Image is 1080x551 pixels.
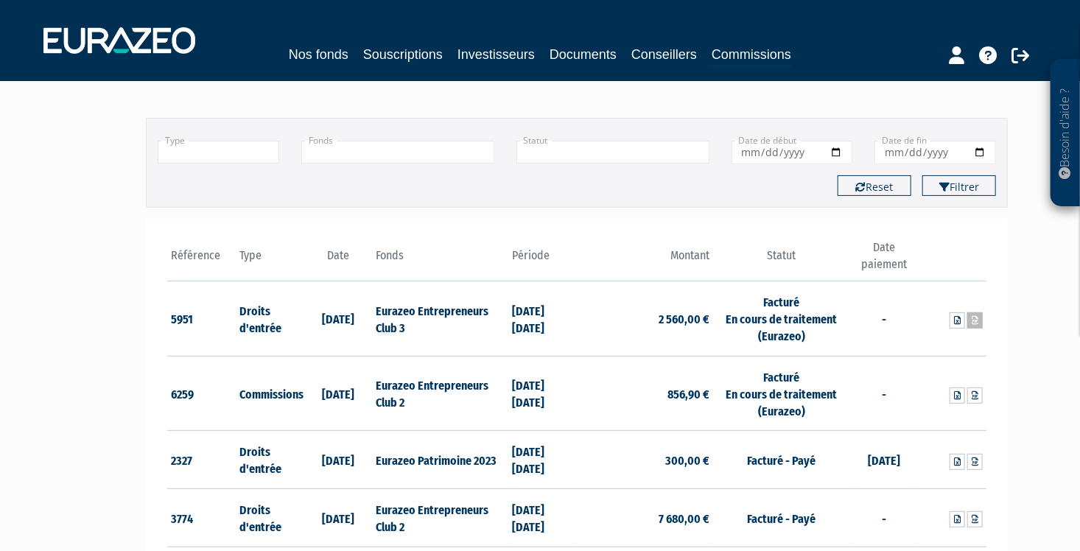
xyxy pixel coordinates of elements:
[850,431,919,489] td: [DATE]
[372,239,508,281] th: Fonds
[850,281,919,357] td: -
[372,356,508,431] td: Eurazeo Entrepreneurs Club 2
[713,489,849,547] td: Facturé - Payé
[236,431,304,489] td: Droits d'entrée
[508,239,577,281] th: Période
[167,281,236,357] td: 5951
[631,44,697,65] a: Conseillers
[922,175,996,196] button: Filtrer
[304,489,372,547] td: [DATE]
[577,489,713,547] td: 7 680,00 €
[167,431,236,489] td: 2327
[577,239,713,281] th: Montant
[713,239,849,281] th: Statut
[850,239,919,281] th: Date paiement
[457,44,535,65] a: Investisseurs
[289,44,348,65] a: Nos fonds
[372,281,508,357] td: Eurazeo Entrepreneurs Club 3
[577,356,713,431] td: 856,90 €
[508,431,577,489] td: [DATE] [DATE]
[1057,67,1074,200] p: Besoin d'aide ?
[167,239,236,281] th: Référence
[304,431,372,489] td: [DATE]
[304,281,372,357] td: [DATE]
[167,356,236,431] td: 6259
[236,281,304,357] td: Droits d'entrée
[372,431,508,489] td: Eurazeo Patrimoine 2023
[508,281,577,357] td: [DATE] [DATE]
[508,356,577,431] td: [DATE] [DATE]
[372,489,508,547] td: Eurazeo Entrepreneurs Club 2
[508,489,577,547] td: [DATE] [DATE]
[236,489,304,547] td: Droits d'entrée
[236,356,304,431] td: Commissions
[713,281,849,357] td: Facturé En cours de traitement (Eurazeo)
[577,281,713,357] td: 2 560,00 €
[236,239,304,281] th: Type
[713,431,849,489] td: Facturé - Payé
[43,27,195,54] img: 1732889491-logotype_eurazeo_blanc_rvb.png
[838,175,911,196] button: Reset
[850,356,919,431] td: -
[577,431,713,489] td: 300,00 €
[712,44,791,67] a: Commissions
[850,489,919,547] td: -
[713,356,849,431] td: Facturé En cours de traitement (Eurazeo)
[304,239,372,281] th: Date
[304,356,372,431] td: [DATE]
[363,44,443,65] a: Souscriptions
[550,44,617,65] a: Documents
[167,489,236,547] td: 3774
